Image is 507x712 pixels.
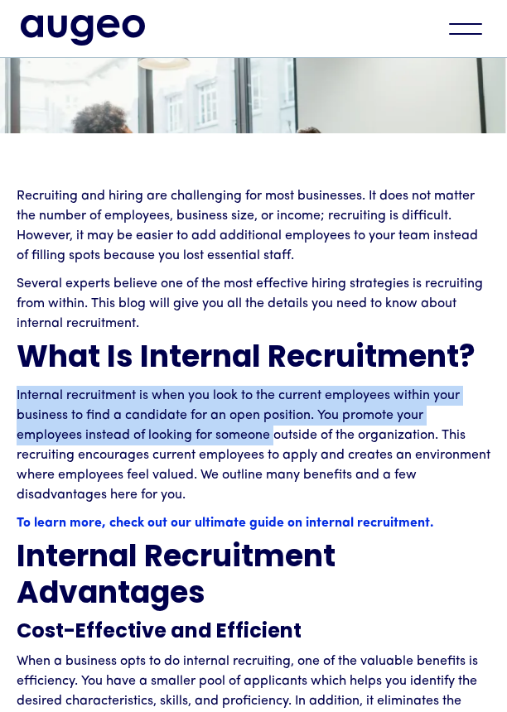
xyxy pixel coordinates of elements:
img: Augeo's full logo in midnight blue. [21,15,145,46]
h2: Internal Recruitment Advantages [17,541,490,613]
p: Recruiting and hiring are challenging for most businesses. It does not matter the number of emplo... [17,186,490,266]
strong: Cost-Effective and Efficient [17,623,302,642]
p: Internal recruitment is when you look to the current employees within your business to find a can... [17,386,490,505]
div: menu [437,11,495,47]
h2: What Is Internal Recruitment? [17,342,490,378]
p: Several experts believe one of the most effective hiring strategies is recruiting from within. Th... [17,274,490,334]
a: home [12,15,145,46]
a: To learn more, check out our ultimate guide on internal recruitment. [17,517,433,530]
